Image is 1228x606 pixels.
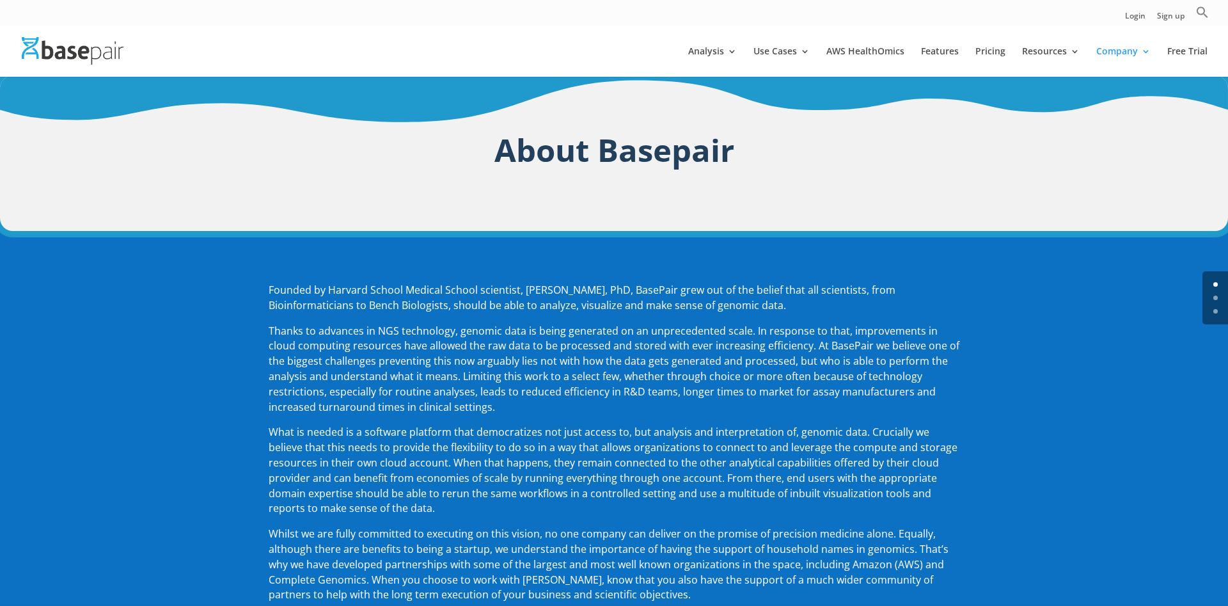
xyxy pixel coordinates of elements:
a: Free Trial [1167,47,1208,77]
a: Analysis [688,47,737,77]
a: Resources [1022,47,1080,77]
p: Founded by Harvard School Medical School scientist, [PERSON_NAME], PhD, BasePair grew out of the ... [269,283,959,324]
a: Company [1096,47,1151,77]
img: Basepair [22,37,123,65]
h1: About Basepair [269,127,959,179]
a: Pricing [975,47,1005,77]
a: 2 [1213,309,1218,314]
a: Login [1125,12,1145,26]
p: What is needed is a software platform that democratizes not just access to, but analysis and inte... [269,425,959,527]
a: AWS HealthOmics [826,47,904,77]
a: Features [921,47,959,77]
span: Whilst we are fully committed to executing on this vision, no one company can deliver on the prom... [269,527,949,602]
a: Sign up [1157,12,1185,26]
a: Search Icon Link [1196,6,1209,26]
span: Thanks to advances in NGS technology, genomic data is being generated on an unprecedented scale. ... [269,324,959,414]
a: Use Cases [753,47,810,77]
a: 1 [1213,296,1218,300]
iframe: Drift Widget Chat Controller [982,514,1213,591]
svg: Search [1196,6,1209,19]
a: 0 [1213,282,1218,287]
